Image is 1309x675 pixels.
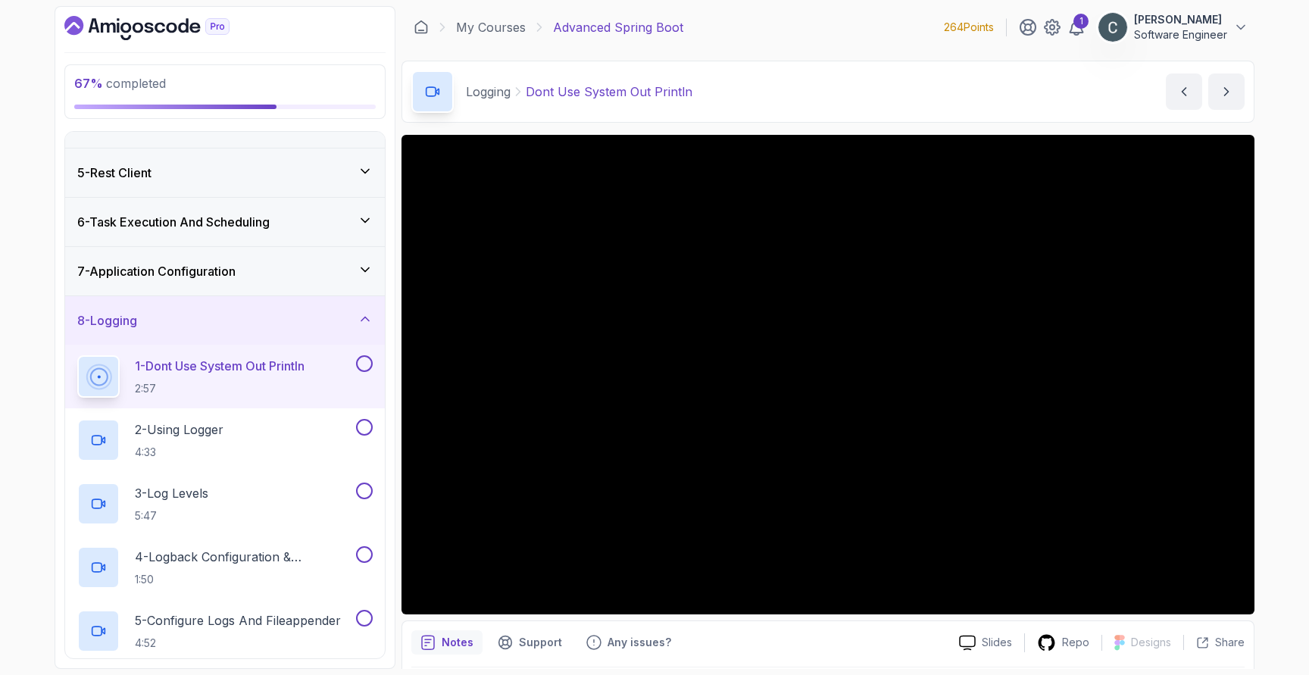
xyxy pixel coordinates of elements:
p: Designs [1131,635,1171,650]
a: Repo [1025,633,1101,652]
p: 5 - Configure Logs And Fileappender [135,611,341,630]
button: Feedback button [577,630,680,655]
p: 3 - Log Levels [135,484,208,502]
p: Advanced Spring Boot [553,18,683,36]
img: user profile image [1098,13,1127,42]
p: Software Engineer [1134,27,1227,42]
button: 1-Dont Use System Out Println2:57 [77,355,373,398]
a: 1 [1067,18,1086,36]
h3: 5 - Rest Client [77,164,152,182]
a: Slides [947,635,1024,651]
p: Repo [1062,635,1089,650]
button: user profile image[PERSON_NAME]Software Engineer [1098,12,1248,42]
button: 2-Using Logger4:33 [77,419,373,461]
p: [PERSON_NAME] [1134,12,1227,27]
a: My Courses [456,18,526,36]
button: previous content [1166,73,1202,110]
p: 1 - Dont Use System Out Println [135,357,305,375]
button: 5-Rest Client [65,148,385,197]
p: 2:57 [135,381,305,396]
button: Share [1183,635,1245,650]
p: 4:52 [135,636,341,651]
p: Logging [466,83,511,101]
p: 4 - Logback Configuration & Appenders [135,548,353,566]
p: Share [1215,635,1245,650]
button: Support button [489,630,571,655]
p: 264 Points [944,20,994,35]
p: Any issues? [608,635,671,650]
p: Dont Use System Out Println [526,83,692,101]
button: 8-Logging [65,296,385,345]
button: 4-Logback Configuration & Appenders1:50 [77,546,373,589]
a: Dashboard [64,16,264,40]
h3: 7 - Application Configuration [77,262,236,280]
p: 4:33 [135,445,223,460]
p: 2 - Using Logger [135,420,223,439]
p: Slides [982,635,1012,650]
span: completed [74,76,166,91]
a: Dashboard [414,20,429,35]
button: notes button [411,630,483,655]
p: 5:47 [135,508,208,523]
iframe: 1 - Dont Use System out println [401,135,1254,614]
h3: 8 - Logging [77,311,137,330]
button: 7-Application Configuration [65,247,385,295]
p: 1:50 [135,572,353,587]
p: Support [519,635,562,650]
button: 6-Task Execution And Scheduling [65,198,385,246]
button: next content [1208,73,1245,110]
span: 67 % [74,76,103,91]
div: 1 [1073,14,1089,29]
button: 5-Configure Logs And Fileappender4:52 [77,610,373,652]
p: Notes [442,635,473,650]
h3: 6 - Task Execution And Scheduling [77,213,270,231]
button: 3-Log Levels5:47 [77,483,373,525]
